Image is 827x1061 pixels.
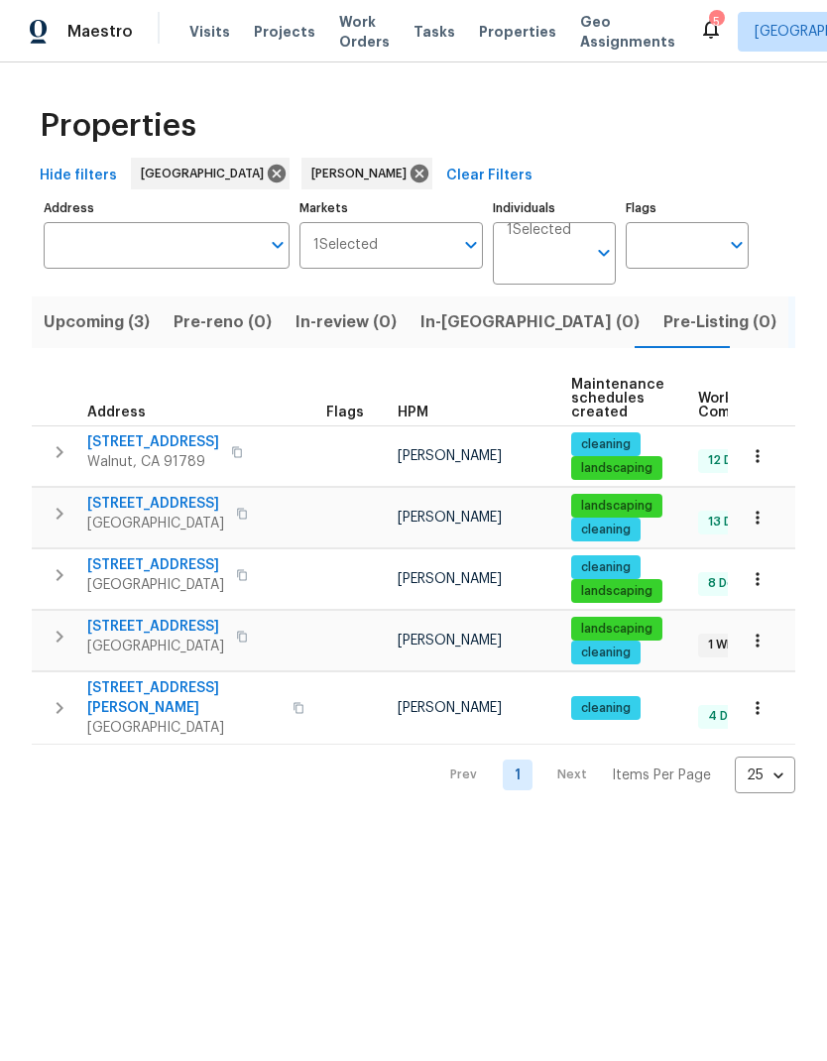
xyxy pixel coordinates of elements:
span: Visits [189,22,230,42]
span: 12 Done [700,452,763,469]
label: Flags [626,202,749,214]
span: [PERSON_NAME] [311,164,414,183]
span: [GEOGRAPHIC_DATA] [87,575,224,595]
span: [STREET_ADDRESS] [87,555,224,575]
div: 25 [735,750,795,801]
span: Pre-Listing (0) [663,308,776,336]
span: Hide filters [40,164,117,188]
span: [STREET_ADDRESS][PERSON_NAME] [87,678,281,718]
span: Properties [40,116,196,136]
span: Work Orders [339,12,390,52]
span: landscaping [573,460,660,477]
span: cleaning [573,700,639,717]
span: landscaping [573,583,660,600]
span: cleaning [573,645,639,661]
span: Projects [254,22,315,42]
span: Walnut, CA 91789 [87,452,219,472]
span: 1 Selected [313,237,378,254]
span: cleaning [573,436,639,453]
span: Work Order Completion [698,392,823,419]
span: Geo Assignments [580,12,675,52]
span: [PERSON_NAME] [398,449,502,463]
span: 13 Done [700,514,763,530]
div: [PERSON_NAME] [301,158,432,189]
span: [GEOGRAPHIC_DATA] [87,637,224,656]
span: [PERSON_NAME] [398,511,502,525]
button: Open [457,231,485,259]
span: HPM [398,406,428,419]
span: [GEOGRAPHIC_DATA] [87,514,224,533]
span: [GEOGRAPHIC_DATA] [141,164,272,183]
span: Flags [326,406,364,419]
span: 4 Done [700,708,759,725]
span: Tasks [413,25,455,39]
span: landscaping [573,498,660,515]
span: Properties [479,22,556,42]
button: Open [723,231,751,259]
span: In-review (0) [295,308,397,336]
span: [STREET_ADDRESS] [87,432,219,452]
a: Goto page 1 [503,760,532,790]
button: Clear Filters [438,158,540,194]
span: 8 Done [700,575,758,592]
span: Clear Filters [446,164,532,188]
span: landscaping [573,621,660,638]
span: Maintenance schedules created [571,378,664,419]
span: [PERSON_NAME] [398,634,502,648]
span: [STREET_ADDRESS] [87,494,224,514]
span: [PERSON_NAME] [398,572,502,586]
span: Maestro [67,22,133,42]
label: Individuals [493,202,616,214]
span: Address [87,406,146,419]
button: Open [264,231,292,259]
label: Address [44,202,290,214]
span: cleaning [573,559,639,576]
span: 1 WIP [700,637,745,653]
span: Upcoming (3) [44,308,150,336]
span: In-[GEOGRAPHIC_DATA] (0) [420,308,640,336]
div: 5 [709,12,723,32]
button: Hide filters [32,158,125,194]
span: [PERSON_NAME] [398,701,502,715]
span: [STREET_ADDRESS] [87,617,224,637]
label: Markets [299,202,484,214]
span: cleaning [573,522,639,538]
span: Pre-reno (0) [174,308,272,336]
span: [GEOGRAPHIC_DATA] [87,718,281,738]
nav: Pagination Navigation [431,757,795,793]
button: Open [590,239,618,267]
p: Items Per Page [612,766,711,785]
div: [GEOGRAPHIC_DATA] [131,158,290,189]
span: 1 Selected [507,222,571,239]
